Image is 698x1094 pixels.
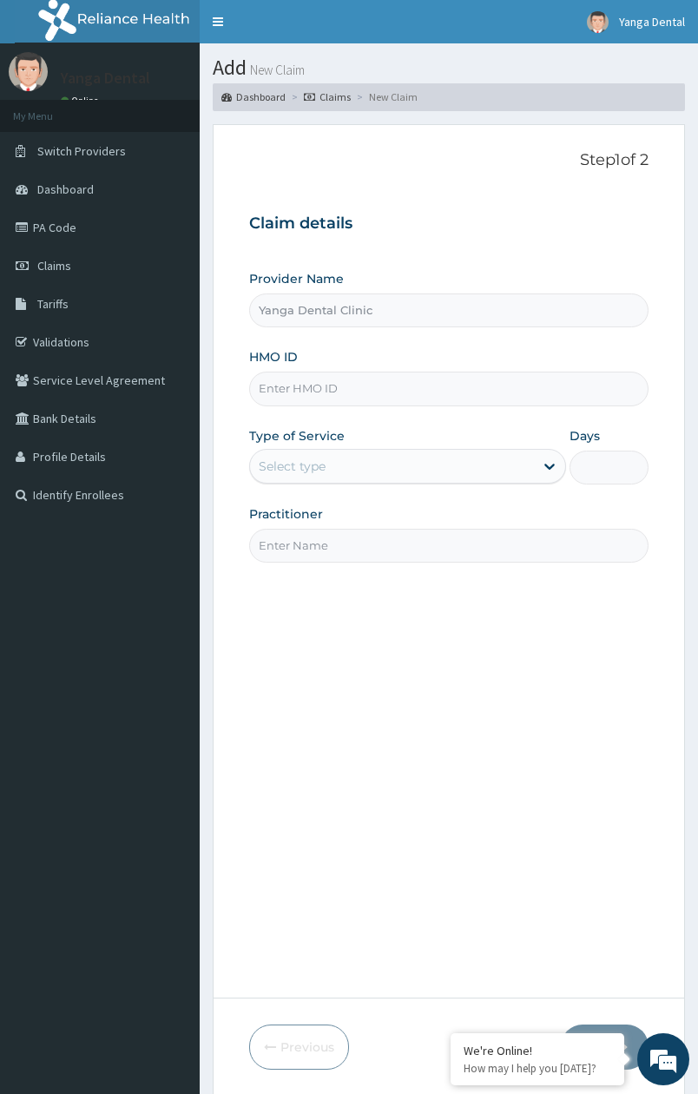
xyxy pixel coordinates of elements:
label: Type of Service [249,427,345,445]
p: Step 1 of 2 [249,151,649,170]
span: Yanga Dental [619,14,685,30]
label: Days [570,427,600,445]
a: Dashboard [221,89,286,104]
label: HMO ID [249,348,298,366]
p: How may I help you today? [464,1061,611,1076]
label: Practitioner [249,505,323,523]
img: User Image [9,52,48,91]
input: Enter Name [249,529,649,563]
span: Tariffs [37,296,69,312]
label: Provider Name [249,270,344,287]
small: New Claim [247,63,305,76]
li: New Claim [352,89,418,104]
a: Claims [304,89,351,104]
input: Enter HMO ID [249,372,649,405]
p: Yanga Dental [61,70,150,86]
h3: Claim details [249,214,649,234]
h1: Add [213,56,685,79]
a: Online [61,95,102,107]
div: We're Online! [464,1043,611,1058]
img: User Image [587,11,609,33]
span: Dashboard [37,181,94,197]
button: Previous [249,1025,349,1070]
span: Switch Providers [37,143,126,159]
button: Next [561,1025,649,1070]
span: Claims [37,258,71,273]
div: Select type [259,458,326,475]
